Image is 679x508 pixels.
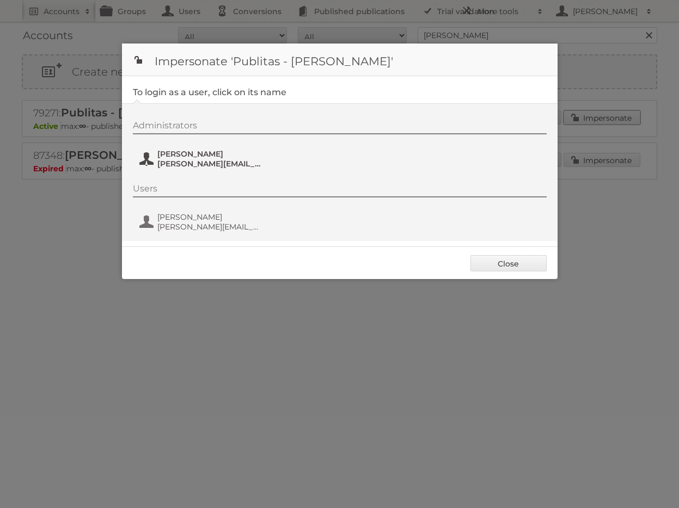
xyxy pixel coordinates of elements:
a: Close [470,255,547,271]
div: Users [133,183,547,197]
button: [PERSON_NAME] [PERSON_NAME][EMAIL_ADDRESS][DOMAIN_NAME] [138,148,266,170]
span: [PERSON_NAME] [157,212,263,222]
h1: Impersonate 'Publitas - [PERSON_NAME]' [122,44,558,76]
button: [PERSON_NAME] [PERSON_NAME][EMAIL_ADDRESS][DOMAIN_NAME] [138,211,266,233]
legend: To login as a user, click on its name [133,87,286,97]
span: [PERSON_NAME] [157,149,263,159]
div: Administrators [133,120,547,134]
span: [PERSON_NAME][EMAIL_ADDRESS][DOMAIN_NAME] [157,222,263,232]
span: [PERSON_NAME][EMAIL_ADDRESS][DOMAIN_NAME] [157,159,263,169]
